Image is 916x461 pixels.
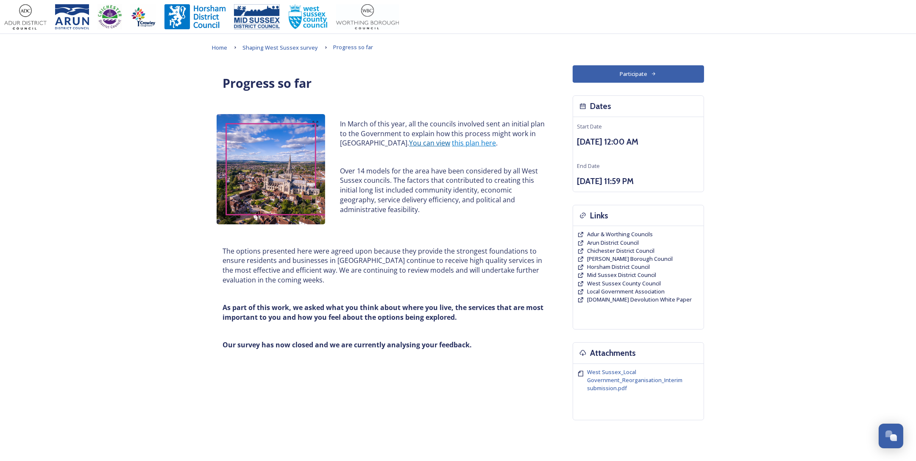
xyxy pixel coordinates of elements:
[577,162,600,170] span: End Date
[409,138,450,148] a: You can view
[223,303,546,322] strong: As part of this work, we asked what you think about where you live, the services that are most im...
[590,347,636,359] h3: Attachments
[587,296,692,303] span: [DOMAIN_NAME] Devolution White Paper
[577,123,602,130] span: Start Date
[131,4,156,30] img: Crawley%20BC%20logo.jpg
[243,42,318,53] a: Shaping West Sussex survey
[577,136,699,148] h3: [DATE] 12:00 AM
[587,255,673,263] span: [PERSON_NAME] Borough Council
[587,230,653,238] a: Adur & Worthing Councils
[587,239,639,246] span: Arun District Council
[340,166,545,215] p: Over 14 models for the area have been considered by all West Sussex councils. The factors that co...
[590,210,609,222] h3: Links
[223,75,312,91] strong: Progress so far
[587,247,655,254] span: Chichester District Council
[223,340,472,349] strong: Our survey has now closed and we are currently analysing your feedback.
[97,4,122,30] img: CDC%20Logo%20-%20you%20may%20have%20a%20better%20version.jpg
[4,4,47,30] img: Adur%20logo%20%281%29.jpeg
[223,246,545,285] p: The options presented here were agreed upon because they provide the strongest foundations to ens...
[587,271,657,279] a: Mid Sussex District Council
[587,263,650,271] a: Horsham District Council
[234,4,280,30] img: 150ppimsdc%20logo%20blue.png
[452,138,496,148] a: this plan here
[336,4,399,30] img: Worthing_Adur%20%281%29.jpg
[587,368,683,392] span: West Sussex_Local Government_Reorganisation_Interim submission.pdf
[587,296,692,304] a: [DOMAIN_NAME] Devolution White Paper
[587,239,639,247] a: Arun District Council
[243,44,318,51] span: Shaping West Sussex survey
[587,247,655,255] a: Chichester District Council
[288,4,328,30] img: WSCCPos-Spot-25mm.jpg
[340,119,545,148] p: In March of this year, all the councils involved sent an initial plan to the Government to explai...
[55,4,89,30] img: Arun%20District%20Council%20logo%20blue%20CMYK.jpg
[573,65,704,83] button: Participate
[587,279,661,288] a: West Sussex County Council
[212,42,228,53] a: Home
[334,43,373,51] span: Progress so far
[587,288,665,296] a: Local Government Association
[577,175,699,187] h3: [DATE] 11:59 PM
[212,44,228,51] span: Home
[879,424,903,448] button: Open Chat
[164,4,226,30] img: Horsham%20DC%20Logo.jpg
[587,255,673,263] a: [PERSON_NAME] Borough Council
[590,100,612,112] h3: Dates
[587,288,665,295] span: Local Government Association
